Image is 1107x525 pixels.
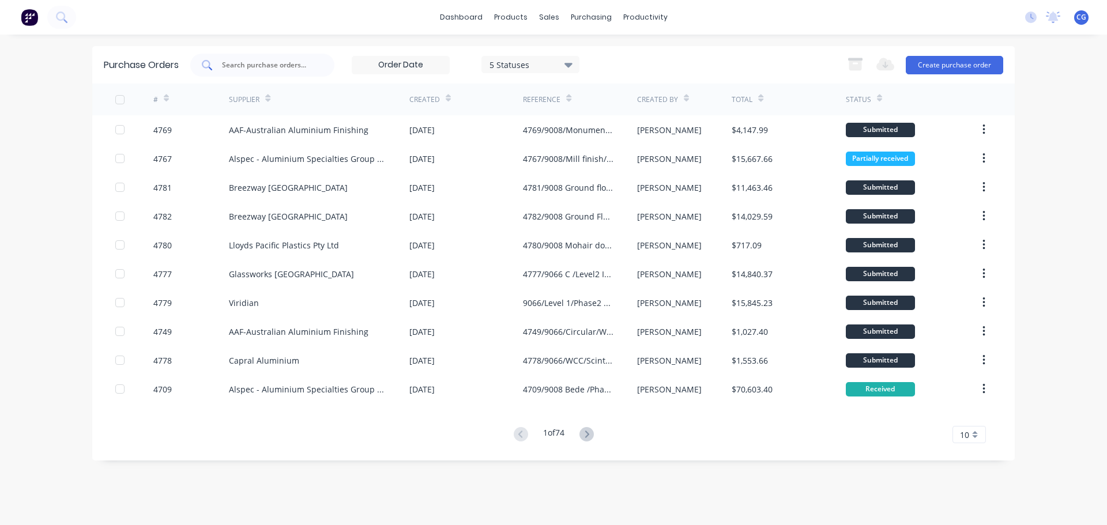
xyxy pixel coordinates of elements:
div: [DATE] [409,124,435,136]
div: 4780/9008 Mohair door tracks [523,239,613,251]
div: $1,553.66 [732,354,768,367]
div: Submitted [846,267,915,281]
div: [DATE] [409,210,435,222]
div: [DATE] [409,268,435,280]
a: dashboard [434,9,488,26]
div: Submitted [846,180,915,195]
div: # [153,95,158,105]
div: Submitted [846,123,915,137]
div: 4769/9008/Monument/Door jambs Louvres/L1,GF External [523,124,613,136]
div: Glassworks [GEOGRAPHIC_DATA] [229,268,354,280]
div: sales [533,9,565,26]
div: Created [409,95,440,105]
div: productivity [617,9,673,26]
div: 4769 [153,124,172,136]
div: $11,463.46 [732,182,773,194]
div: $717.09 [732,239,762,251]
input: Order Date [352,56,449,74]
div: 4780 [153,239,172,251]
div: AAF-Australian Aluminium Finishing [229,326,368,338]
div: Purchase Orders [104,58,179,72]
div: [DATE] [409,354,435,367]
div: AAF-Australian Aluminium Finishing [229,124,368,136]
div: purchasing [565,9,617,26]
div: $4,147.99 [732,124,768,136]
div: [DATE] [409,239,435,251]
div: $14,840.37 [732,268,773,280]
div: Submitted [846,324,915,339]
span: 10 [960,429,969,441]
div: $15,845.23 [732,297,773,309]
div: 4781 [153,182,172,194]
div: [DATE] [409,326,435,338]
div: [PERSON_NAME] [637,383,702,395]
div: Capral Aluminium [229,354,299,367]
div: 9066/Level 1/Phase2 External [523,297,613,309]
div: [PERSON_NAME] [637,182,702,194]
span: CG [1076,12,1086,22]
div: [PERSON_NAME] [637,297,702,309]
div: 4779 [153,297,172,309]
div: 5 Statuses [490,58,572,70]
div: [DATE] [409,383,435,395]
div: Supplier [229,95,259,105]
div: 4767 [153,153,172,165]
div: 4767/9008/Mill finish/Door jambs Louvres/L1,GF External [523,153,613,165]
div: 4749/9066/Circular/WCC [523,326,613,338]
div: Submitted [846,209,915,224]
div: Reference [523,95,560,105]
div: $15,667.66 [732,153,773,165]
div: Submitted [846,353,915,368]
div: $70,603.40 [732,383,773,395]
div: Breezway [GEOGRAPHIC_DATA] [229,182,348,194]
div: 4778/9066/WCC/Scintillating Champagne [523,354,613,367]
div: [DATE] [409,182,435,194]
div: Received [846,382,915,396]
div: products [488,9,533,26]
div: Partially received [846,152,915,166]
div: 4782 [153,210,172,222]
div: Viridian [229,297,259,309]
div: [PERSON_NAME] [637,268,702,280]
div: [PERSON_NAME] [637,124,702,136]
div: [PERSON_NAME] [637,239,702,251]
input: Search purchase orders... [221,59,317,71]
button: Create purchase order [906,56,1003,74]
div: Breezway [GEOGRAPHIC_DATA] [229,210,348,222]
div: [PERSON_NAME] [637,153,702,165]
div: 4709 [153,383,172,395]
div: Submitted [846,296,915,310]
div: 4781/9008 Ground floor P1 [523,182,613,194]
div: $1,027.40 [732,326,768,338]
div: Lloyds Pacific Plastics Pty Ltd [229,239,339,251]
div: $14,029.59 [732,210,773,222]
div: 1 of 74 [543,426,564,443]
div: 4709/9008 Bede /Phase 2 [523,383,613,395]
div: [PERSON_NAME] [637,326,702,338]
div: [DATE] [409,297,435,309]
div: Status [846,95,871,105]
div: [DATE] [409,153,435,165]
div: 4778 [153,354,172,367]
div: [PERSON_NAME] [637,210,702,222]
div: 4777/9066 C /Level2 Internal glass [523,268,613,280]
div: [PERSON_NAME] [637,354,702,367]
div: Total [732,95,752,105]
div: Alspec - Aluminium Specialties Group Pty Ltd [229,383,386,395]
div: 4777 [153,268,172,280]
img: Factory [21,9,38,26]
div: 4782/9008 Ground Floor P2 [523,210,613,222]
div: 4749 [153,326,172,338]
div: Created By [637,95,678,105]
div: Alspec - Aluminium Specialties Group Pty Ltd [229,153,386,165]
div: Submitted [846,238,915,252]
